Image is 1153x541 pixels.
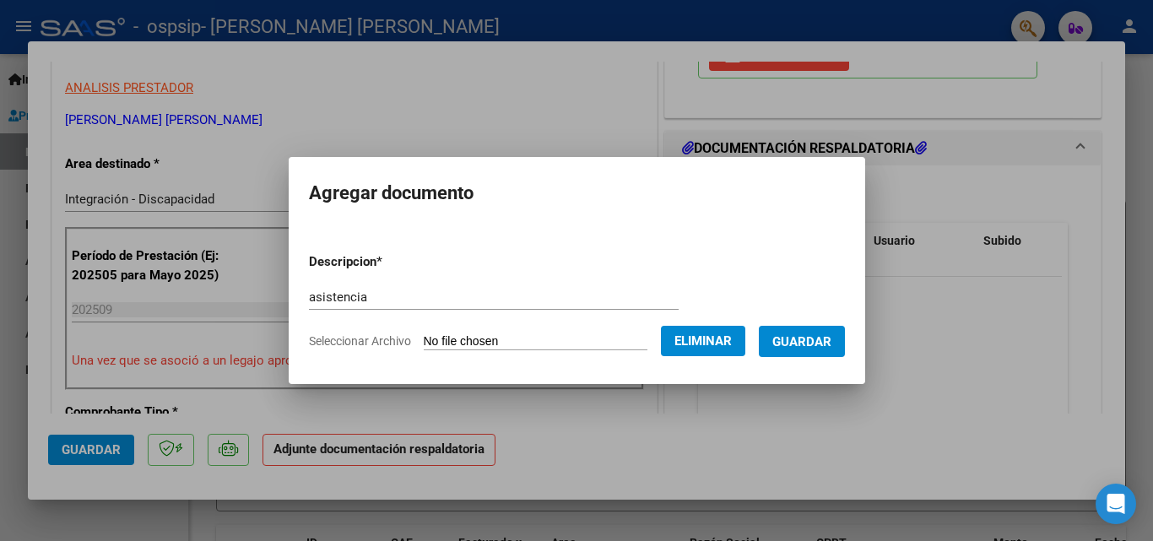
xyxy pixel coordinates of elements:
[674,333,732,349] span: Eliminar
[661,326,745,356] button: Eliminar
[309,252,470,272] p: Descripcion
[1096,484,1136,524] div: Open Intercom Messenger
[309,177,845,209] h2: Agregar documento
[772,334,831,349] span: Guardar
[309,334,411,348] span: Seleccionar Archivo
[759,326,845,357] button: Guardar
